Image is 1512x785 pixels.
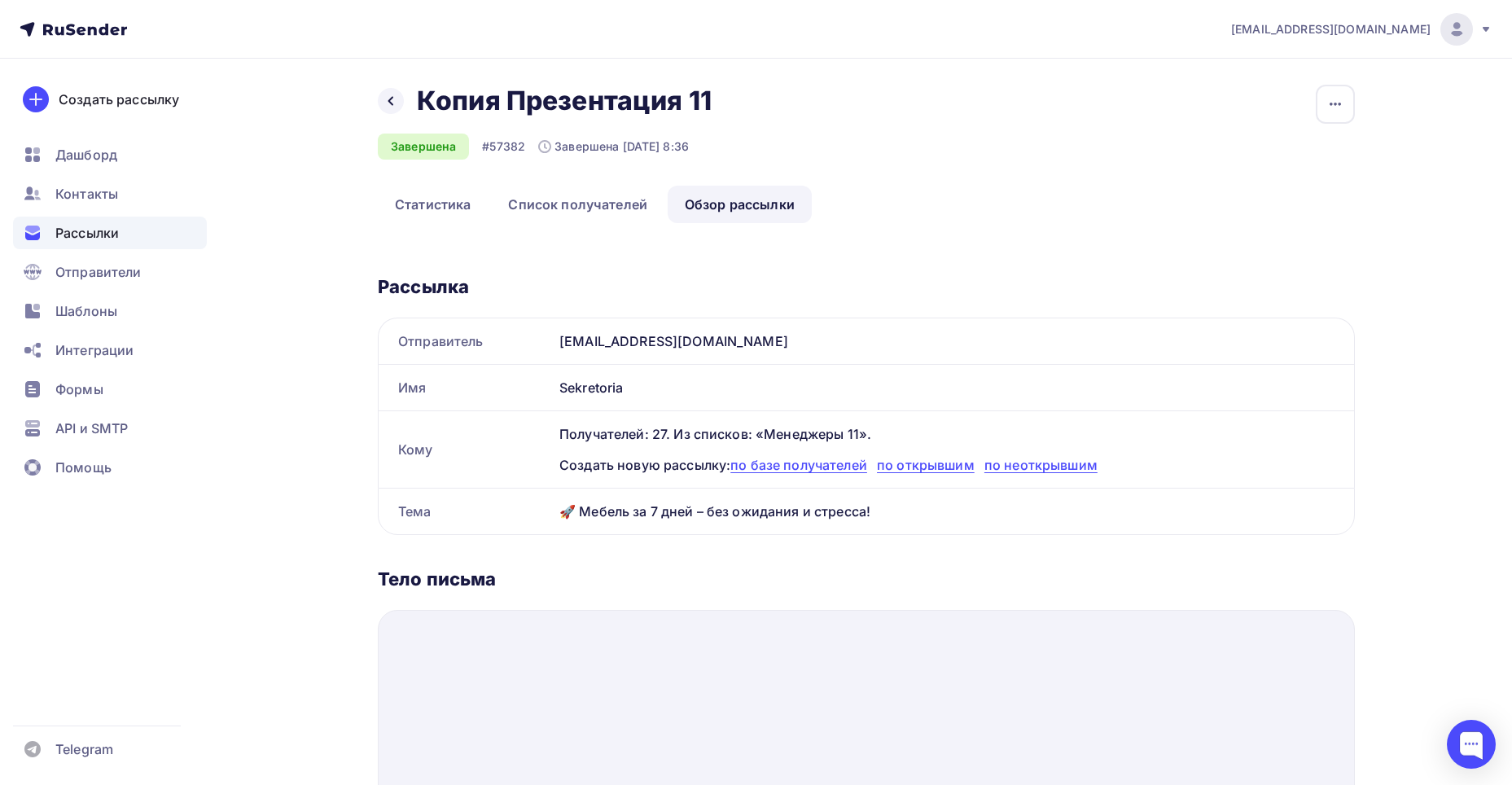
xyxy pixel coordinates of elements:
[55,223,119,243] span: Рассылки
[730,457,867,473] span: по базе получателей
[668,186,812,223] a: Обзор рассылки
[877,457,975,473] span: по открывшим
[538,138,689,155] div: Завершена [DATE] 8:36
[55,419,128,438] span: API и SMTP
[13,373,207,406] a: Формы
[1231,13,1492,46] a: [EMAIL_ADDRESS][DOMAIN_NAME]
[55,340,134,360] span: Интеграции
[13,295,207,327] a: Шаблоны
[13,217,207,249] a: Рассылки
[559,424,1335,444] div: Получателей: 27. Из списков: «Менеджеры 11».
[379,411,553,488] div: Кому
[13,178,207,210] a: Контакты
[379,365,553,410] div: Имя
[553,365,1354,410] div: Sekretoria
[378,186,488,223] a: Статистика
[55,379,103,399] span: Формы
[13,138,207,171] a: Дашборд
[491,186,664,223] a: Список получателей
[378,568,1355,590] div: Тело письма
[55,184,118,204] span: Контакты
[984,457,1098,473] span: по неоткрывшим
[482,138,525,155] div: #57382
[378,134,469,160] div: Завершена
[59,90,179,109] div: Создать рассылку
[55,458,112,477] span: Помощь
[55,145,117,164] span: Дашборд
[55,262,142,282] span: Отправители
[553,318,1354,364] div: [EMAIL_ADDRESS][DOMAIN_NAME]
[379,489,553,534] div: Тема
[55,739,113,759] span: Telegram
[13,256,207,288] a: Отправители
[55,301,117,321] span: Шаблоны
[559,455,1335,475] div: Создать новую рассылку:
[378,275,1355,298] div: Рассылка
[379,318,553,364] div: Отправитель
[1231,21,1431,37] span: [EMAIL_ADDRESS][DOMAIN_NAME]
[417,85,712,117] h2: Копия Презентация 11
[553,489,1354,534] div: 🚀 Мебель за 7 дней – без ожидания и стресса!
